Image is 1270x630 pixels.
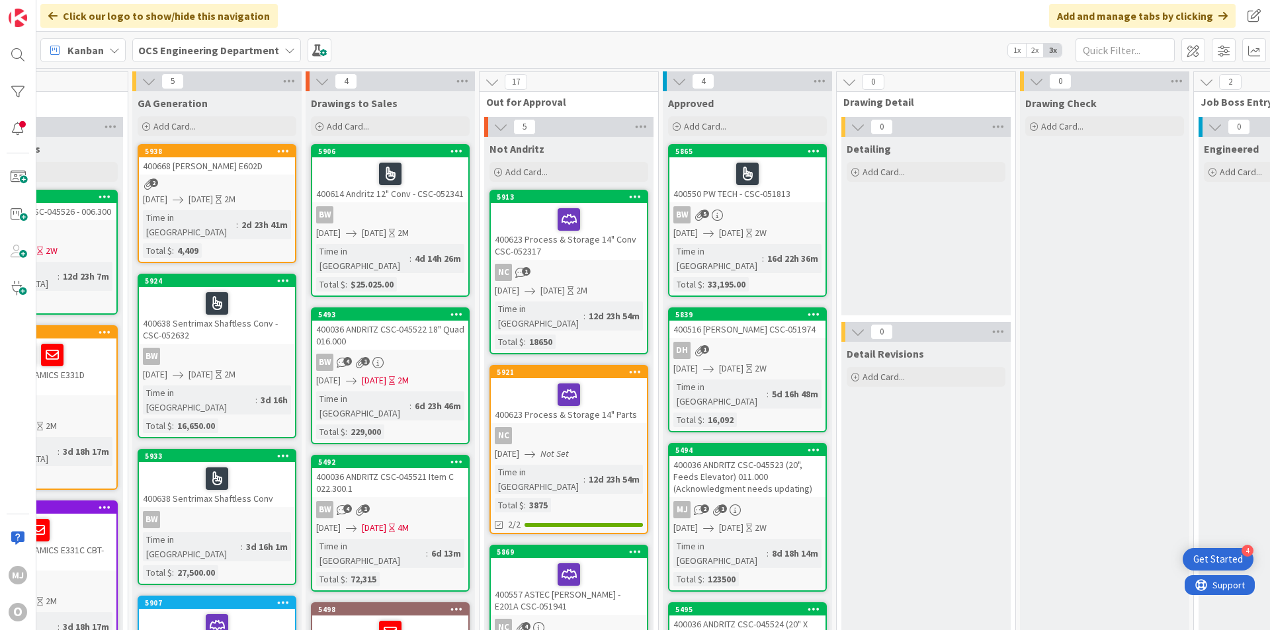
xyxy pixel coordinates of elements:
span: Add Card... [505,166,548,178]
span: Add Card... [327,120,369,132]
div: 5938 [139,145,295,157]
div: 12d 23h 54m [585,472,643,487]
div: 3d 18h 17m [60,444,112,459]
span: Out for Approval [486,95,642,108]
div: 5933400638 Sentrimax Shaftless Conv [139,450,295,507]
div: 5921 [491,366,647,378]
div: Total $ [143,243,172,258]
div: 400550 PW TECH - CSC-051813 [669,157,825,202]
span: 1 [700,345,709,354]
div: 229,000 [347,424,384,439]
div: 4 [1242,545,1253,557]
div: 123500 [704,572,739,586]
div: Time in [GEOGRAPHIC_DATA] [495,465,583,494]
div: 72,315 [347,572,380,586]
span: Drawing Check [1025,97,1097,110]
span: 0 [1228,119,1250,135]
span: 3x [1044,44,1062,57]
div: O [9,603,27,621]
span: 5 [700,210,709,218]
span: [DATE] [719,362,743,375]
div: 2W [755,226,767,240]
span: 1x [1008,44,1026,57]
div: 5865 [669,145,825,157]
span: 4 [343,357,352,366]
span: [DATE] [316,374,341,387]
div: 4,409 [174,243,202,258]
span: [DATE] [362,521,386,535]
div: BW [312,501,468,518]
span: 4 [343,504,352,513]
div: 400668 [PERSON_NAME] E602D [139,157,295,175]
span: Kanban [67,42,104,58]
span: : [409,251,411,266]
span: [DATE] [495,284,519,297]
div: 18650 [526,335,556,349]
span: : [345,572,347,586]
div: 5913 [491,191,647,203]
span: [DATE] [189,192,213,206]
div: 2W [46,244,58,258]
span: Add Card... [863,371,905,383]
div: 400638 Sentrimax Shaftless Conv - CSC-052632 [139,287,295,344]
span: [DATE] [316,226,341,240]
span: Add Card... [684,120,726,132]
div: 2d 23h 41m [238,217,291,232]
span: [DATE] [362,374,386,387]
div: 3d 16h 1m [243,539,291,554]
div: 8d 18h 14m [769,546,822,561]
div: 5493400036 ANDRITZ CSC-045522 18" Quad 016.000 [312,309,468,350]
div: 5492400036 ANDRITZ CSC-045521 Item C 022.300.1 [312,456,468,497]
div: 12d 23h 54m [585,309,643,323]
span: : [702,277,704,292]
div: BW [316,354,333,371]
div: Time in [GEOGRAPHIC_DATA] [495,301,583,331]
div: 33,195.00 [704,277,749,292]
span: [DATE] [316,521,341,535]
div: 5906400614 Andritz 12" Conv - CSC-052341 [312,145,468,202]
div: 5865 [675,147,825,156]
span: 1 [522,267,530,276]
div: Total $ [316,572,345,586]
div: 2M [576,284,587,297]
div: 400623 Process & Storage 14" Conv CSC-052317 [491,203,647,260]
span: 0 [862,74,884,90]
span: 2 [700,504,709,513]
span: 2/2 [508,518,521,532]
div: 5913400623 Process & Storage 14" Conv CSC-052317 [491,191,647,260]
div: 27,500.00 [174,565,218,580]
div: Open Get Started checklist, remaining modules: 4 [1183,548,1253,571]
span: [DATE] [362,226,386,240]
div: Get Started [1193,553,1243,566]
div: 2M [46,594,57,608]
span: 1 [718,504,727,513]
span: 2 [149,178,158,187]
div: Total $ [673,413,702,427]
div: 5921400623 Process & Storage 14" Parts [491,366,647,423]
div: Time in [GEOGRAPHIC_DATA] [143,532,241,561]
span: Add Card... [863,166,905,178]
div: Total $ [143,418,172,433]
div: Total $ [143,565,172,580]
div: BW [143,511,160,528]
div: Add and manage tabs by clicking [1049,4,1236,28]
div: BW [316,206,333,223]
div: DH [673,342,691,359]
span: Detailing [847,142,891,155]
div: 5869 [491,546,647,558]
input: Quick Filter... [1076,38,1175,62]
span: 5 [513,119,536,135]
div: 400516 [PERSON_NAME] CSC-051974 [669,321,825,338]
span: [DATE] [673,226,698,240]
span: [DATE] [143,192,167,206]
div: Time in [GEOGRAPHIC_DATA] [316,539,426,568]
div: Time in [GEOGRAPHIC_DATA] [673,539,767,568]
i: Not Set [540,448,569,459]
div: 16d 22h 36m [764,251,822,266]
span: 0 [1049,73,1072,89]
div: $25.025.00 [347,277,397,292]
div: BW [312,206,468,223]
div: 400638 Sentrimax Shaftless Conv [139,462,295,507]
div: NC [495,264,512,281]
div: 5495 [675,605,825,614]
